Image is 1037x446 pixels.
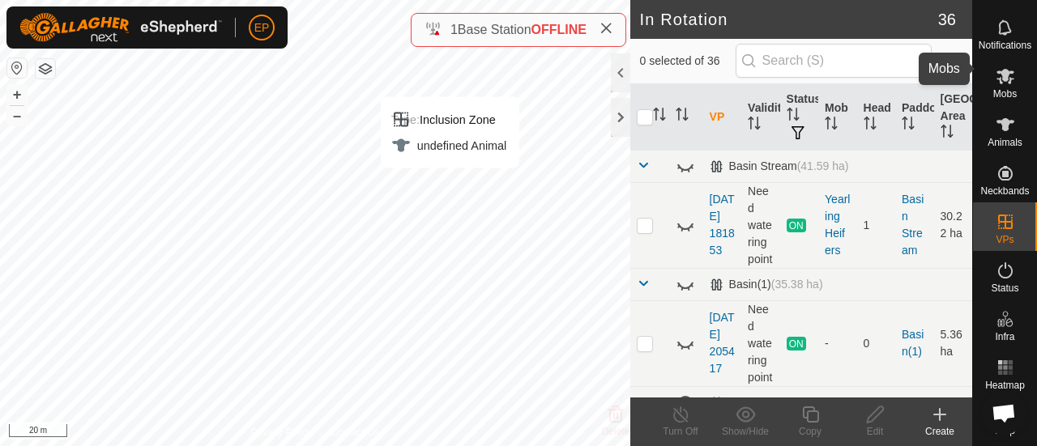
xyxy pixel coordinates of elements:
[741,182,779,268] td: Need watering point
[996,235,1014,244] span: VPs
[995,332,1014,342] span: Infra
[7,58,27,78] button: Reset Map
[980,186,1029,196] span: Neckbands
[995,426,1015,435] span: Help
[787,110,800,123] p-sorticon: Activate to sort
[843,424,907,439] div: Edit
[254,19,270,36] span: EP
[902,193,924,257] a: Basin Stream
[7,106,27,125] button: –
[703,84,741,151] th: VP
[825,335,850,352] div: -
[7,85,27,104] button: +
[973,397,1037,442] a: Help
[786,396,831,409] span: (8.66 ha)
[710,396,832,410] div: Blue Hut(1)
[825,191,850,259] div: Yearling Heifers
[741,300,779,386] td: Need watering point
[902,119,915,132] p-sorticon: Activate to sort
[857,300,895,386] td: 0
[676,110,689,123] p-sorticon: Activate to sort
[985,380,1025,390] span: Heatmap
[902,328,924,358] a: Basin(1)
[780,84,818,151] th: Status
[653,110,666,123] p-sorticon: Activate to sort
[36,59,55,79] button: Map Layers
[982,391,1026,435] div: Open chat
[825,119,838,132] p-sorticon: Activate to sort
[648,424,713,439] div: Turn Off
[19,13,222,42] img: Gallagher Logo
[979,40,1031,50] span: Notifications
[710,193,735,257] a: [DATE] 181853
[988,138,1022,147] span: Animals
[458,23,531,36] span: Base Station
[710,278,823,291] div: Basin(1)
[748,119,761,132] p-sorticon: Activate to sort
[857,84,895,151] th: Head
[941,127,954,140] p-sorticon: Activate to sort
[710,311,735,375] a: [DATE] 205417
[391,110,506,130] div: Inclusion Zone
[938,7,956,32] span: 36
[391,136,506,155] div: undefined Animal
[818,84,856,151] th: Mob
[934,182,972,268] td: 30.22 ha
[787,337,806,350] span: ON
[778,424,843,439] div: Copy
[640,53,736,70] span: 0 selected of 36
[934,84,972,151] th: [GEOGRAPHIC_DATA] Area
[907,424,972,439] div: Create
[251,425,312,440] a: Privacy Policy
[993,89,1017,99] span: Mobs
[741,84,779,151] th: Validity
[895,84,933,151] th: Paddock
[864,119,877,132] p-sorticon: Activate to sort
[787,219,806,232] span: ON
[934,300,972,386] td: 5.36 ha
[713,424,778,439] div: Show/Hide
[991,283,1018,293] span: Status
[710,159,849,173] div: Basin Stream
[771,278,823,291] span: (35.38 ha)
[640,10,938,29] h2: In Rotation
[331,425,378,440] a: Contact Us
[797,159,849,172] span: (41.59 ha)
[857,182,895,268] td: 1
[531,23,587,36] span: OFFLINE
[450,23,458,36] span: 1
[736,44,932,78] input: Search (S)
